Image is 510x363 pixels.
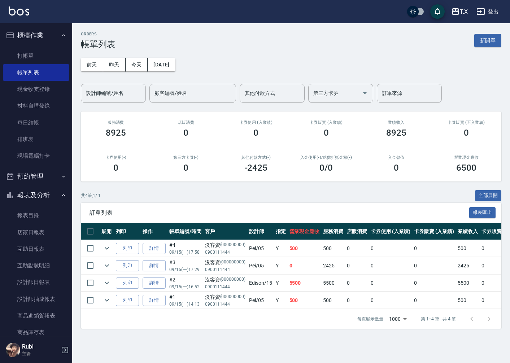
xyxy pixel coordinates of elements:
[230,120,282,125] h2: 卡券使用 (入業績)
[205,301,245,307] p: 0900111444
[3,224,69,241] a: 店家日報表
[3,26,69,45] button: 櫃檯作業
[167,275,203,292] td: #2
[359,87,371,99] button: Open
[288,275,322,292] td: 5500
[456,240,480,257] td: 500
[300,155,352,160] h2: 入金使用(-) /點數折抵金額(-)
[3,324,69,341] a: 商品庫存表
[369,257,413,274] td: 0
[143,260,166,271] a: 詳情
[370,155,423,160] h2: 入金儲值
[321,292,345,309] td: 500
[101,295,112,306] button: expand row
[22,350,59,357] p: 主管
[167,292,203,309] td: #1
[9,6,29,16] img: Logo
[205,266,245,273] p: 0900111444
[456,163,476,173] h3: 6500
[90,120,142,125] h3: 服務消費
[81,39,115,49] h3: 帳單列表
[183,163,188,173] h3: 0
[81,32,115,36] h2: ORDERS
[6,343,20,357] img: Person
[412,240,456,257] td: 0
[288,257,322,274] td: 0
[357,316,383,322] p: 每頁顯示數量
[220,241,246,249] p: (000000000)
[245,163,268,173] h3: -2425
[205,284,245,290] p: 0900111444
[474,5,501,18] button: 登出
[116,260,139,271] button: 列印
[469,209,496,216] a: 報表匯出
[386,309,409,329] div: 1000
[3,114,69,131] a: 每日結帳
[369,223,413,240] th: 卡券使用 (入業績)
[421,316,456,322] p: 第 1–4 筆 共 4 筆
[319,163,333,173] h3: 0 /0
[474,37,501,44] a: 新開單
[274,257,288,274] td: Y
[203,223,247,240] th: 客戶
[3,64,69,81] a: 帳單列表
[369,275,413,292] td: 0
[288,223,322,240] th: 營業現金應收
[3,97,69,114] a: 材料自購登錄
[116,295,139,306] button: 列印
[101,260,112,271] button: expand row
[169,266,201,273] p: 09/15 (一) 17:29
[456,223,480,240] th: 業績收入
[274,223,288,240] th: 指定
[22,343,59,350] h5: Rubi
[3,167,69,186] button: 預約管理
[345,257,369,274] td: 0
[205,293,245,301] div: 沒客資
[430,4,445,19] button: save
[116,243,139,254] button: 列印
[3,207,69,224] a: 報表目錄
[345,240,369,257] td: 0
[324,128,329,138] h3: 0
[412,292,456,309] td: 0
[167,257,203,274] td: #3
[369,292,413,309] td: 0
[205,276,245,284] div: 沒客資
[100,223,114,240] th: 展開
[116,277,139,289] button: 列印
[126,58,148,71] button: 今天
[220,276,246,284] p: (000000000)
[167,240,203,257] td: #4
[274,275,288,292] td: Y
[247,223,274,240] th: 設計師
[160,155,212,160] h2: 第三方卡券(-)
[247,257,274,274] td: Pei /05
[3,274,69,290] a: 設計師日報表
[274,240,288,257] td: Y
[230,155,282,160] h2: 其他付款方式(-)
[81,58,103,71] button: 前天
[247,292,274,309] td: Pei /05
[475,190,502,201] button: 全部展開
[469,207,496,218] button: 報表匯出
[460,7,468,16] div: T.X
[169,284,201,290] p: 09/15 (一) 16:52
[167,223,203,240] th: 帳單編號/時間
[220,259,246,266] p: (000000000)
[440,120,493,125] h2: 卡券販賣 (不入業績)
[321,240,345,257] td: 500
[220,293,246,301] p: (000000000)
[143,295,166,306] a: 詳情
[412,257,456,274] td: 0
[205,259,245,266] div: 沒客資
[288,292,322,309] td: 500
[205,241,245,249] div: 沒客資
[321,223,345,240] th: 服務消費
[169,301,201,307] p: 09/15 (一) 14:13
[106,128,126,138] h3: 8925
[274,292,288,309] td: Y
[253,128,258,138] h3: 0
[440,155,493,160] h2: 營業現金應收
[456,292,480,309] td: 500
[114,223,141,240] th: 列印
